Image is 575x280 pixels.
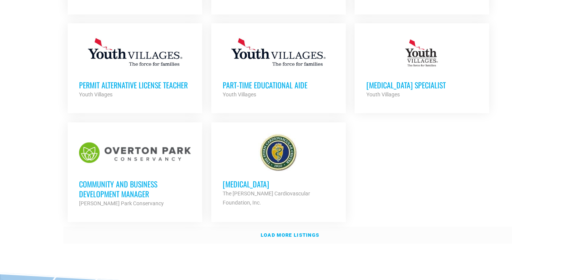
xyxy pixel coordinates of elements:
strong: Load more listings [261,232,319,238]
strong: Youth Villages [79,91,112,98]
strong: The [PERSON_NAME] Cardiovascular Foundation, Inc. [223,190,310,206]
strong: Youth Villages [223,91,256,98]
h3: Permit Alternative License Teacher [79,80,191,90]
h3: [MEDICAL_DATA] [223,179,334,189]
h3: Part-Time Educational Aide [223,80,334,90]
a: [MEDICAL_DATA] The [PERSON_NAME] Cardiovascular Foundation, Inc. [211,122,346,219]
a: Community and Business Development Manager [PERSON_NAME] Park Conservancy [68,122,202,219]
a: Load more listings [63,227,512,244]
h3: Community and Business Development Manager [79,179,191,199]
strong: [PERSON_NAME] Park Conservancy [79,200,164,206]
a: Permit Alternative License Teacher Youth Villages [68,23,202,110]
h3: [MEDICAL_DATA] Specialist [366,80,478,90]
strong: Youth Villages [366,91,399,98]
a: [MEDICAL_DATA] Specialist Youth Villages [355,23,489,110]
a: Part-Time Educational Aide Youth Villages [211,23,346,110]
